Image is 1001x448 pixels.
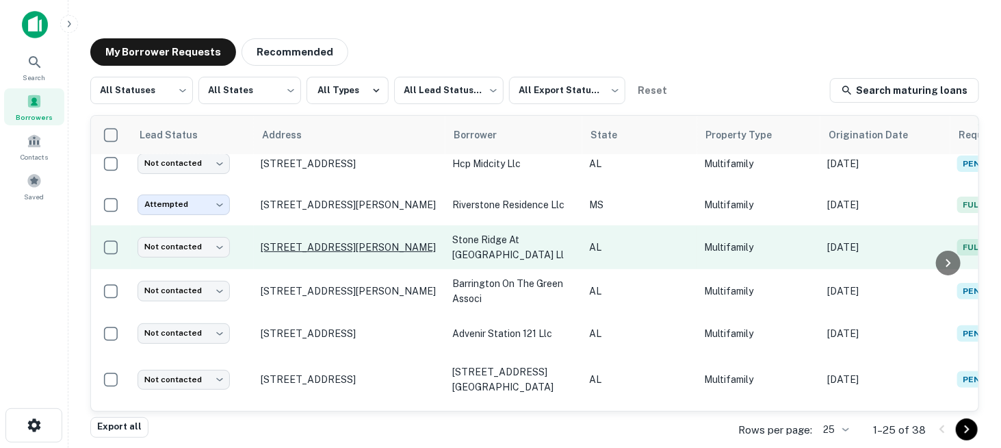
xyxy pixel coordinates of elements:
[254,116,445,154] th: Address
[261,158,439,170] p: [STREET_ADDRESS]
[90,38,236,66] button: My Borrower Requests
[261,373,439,386] p: [STREET_ADDRESS]
[827,284,944,299] p: [DATE]
[138,370,230,390] div: Not contacted
[261,199,439,211] p: [STREET_ADDRESS][PERSON_NAME]
[820,116,950,154] th: Origination Date
[697,116,820,154] th: Property Type
[452,232,575,262] p: stone ridge at [GEOGRAPHIC_DATA] ll
[452,156,575,171] p: hcp midcity llc
[21,151,48,162] span: Contacts
[131,116,254,154] th: Lead Status
[4,49,64,86] a: Search
[956,419,978,440] button: Go to next page
[138,153,230,173] div: Not contacted
[90,73,193,108] div: All Statuses
[4,128,64,165] a: Contacts
[827,156,944,171] p: [DATE]
[261,327,439,340] p: [STREET_ADDRESS]
[452,364,575,395] p: [STREET_ADDRESS][GEOGRAPHIC_DATA]
[262,127,320,143] span: Address
[307,77,389,104] button: All Types
[818,420,851,440] div: 25
[704,284,814,299] p: Multifamily
[827,372,944,387] p: [DATE]
[589,326,690,341] p: AL
[261,285,439,297] p: [STREET_ADDRESS][PERSON_NAME]
[4,168,64,205] a: Saved
[582,116,697,154] th: State
[589,372,690,387] p: AL
[261,241,439,253] p: [STREET_ADDRESS][PERSON_NAME]
[23,72,46,83] span: Search
[138,323,230,343] div: Not contacted
[452,326,575,341] p: advenir station 121 llc
[4,88,64,125] a: Borrowers
[589,197,690,212] p: MS
[830,78,979,103] a: Search maturing loans
[631,77,675,104] button: Reset
[704,240,814,255] p: Multifamily
[138,237,230,257] div: Not contacted
[705,127,790,143] span: Property Type
[509,73,625,108] div: All Export Statuses
[589,156,690,171] p: AL
[452,276,575,306] p: barrington on the green associ
[827,240,944,255] p: [DATE]
[704,156,814,171] p: Multifamily
[704,326,814,341] p: Multifamily
[589,240,690,255] p: AL
[829,127,926,143] span: Origination Date
[198,73,301,108] div: All States
[704,197,814,212] p: Multifamily
[589,284,690,299] p: AL
[138,281,230,301] div: Not contacted
[738,422,812,438] p: Rows per page:
[25,191,44,202] span: Saved
[827,197,944,212] p: [DATE]
[445,116,582,154] th: Borrower
[454,127,515,143] span: Borrower
[16,112,53,123] span: Borrowers
[22,11,48,38] img: capitalize-icon.png
[827,326,944,341] p: [DATE]
[242,38,348,66] button: Recommended
[590,127,635,143] span: State
[138,195,230,214] div: Attempted
[452,197,575,212] p: riverstone residence llc
[139,127,216,143] span: Lead Status
[394,73,504,108] div: All Lead Statuses
[704,372,814,387] p: Multifamily
[90,417,148,438] button: Export all
[873,422,926,438] p: 1–25 of 38
[933,338,1001,404] iframe: Chat Widget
